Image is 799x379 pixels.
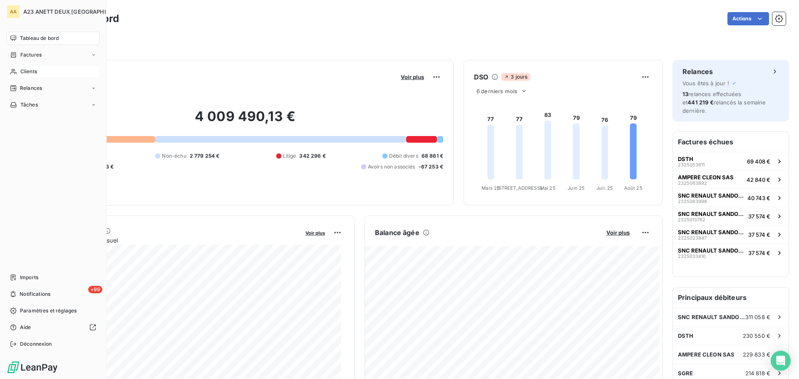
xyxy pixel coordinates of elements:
[283,152,296,160] span: Litige
[678,174,734,181] span: AMPERE CLEON SAS
[7,65,99,78] a: Clients
[389,152,418,160] span: Débit divers
[606,229,630,236] span: Voir plus
[673,170,789,188] button: AMPERE CLEON SAS232506389242 840 €
[20,68,37,75] span: Clients
[20,51,42,59] span: Factures
[673,188,789,207] button: SNC RENAULT SANDOUVILLE232506399840 743 €
[7,361,58,374] img: Logo LeanPay
[678,192,744,199] span: SNC RENAULT SANDOUVILLE
[682,80,729,87] span: Vous êtes à jour !
[678,217,705,222] span: 2325013782
[501,73,530,81] span: 3 jours
[673,132,789,152] h6: Factures échues
[673,243,789,262] button: SNC RENAULT SANDOUVILLE232503381037 574 €
[7,271,99,284] a: Imports
[568,185,585,191] tspan: Juin 25
[7,82,99,95] a: Relances
[398,73,427,81] button: Voir plus
[678,181,707,186] span: 2325063892
[678,254,706,259] span: 2325033810
[7,98,99,111] a: Tâches
[474,72,488,82] h6: DSO
[747,195,770,201] span: 40 743 €
[303,229,328,236] button: Voir plus
[368,163,415,171] span: Avoirs non associés
[682,91,688,97] span: 13
[476,88,517,94] span: 6 derniers mois
[748,213,770,220] span: 37 574 €
[20,324,31,331] span: Aide
[7,32,99,45] a: Tableau de bord
[743,351,770,358] span: 229 833 €
[673,225,789,243] button: SNC RENAULT SANDOUVILLE232502384737 574 €
[497,185,542,191] tspan: [STREET_ADDRESS]
[88,286,102,293] span: +99
[678,247,745,254] span: SNC RENAULT SANDOUVILLE
[673,152,789,170] button: DSTH232505361169 408 €
[748,250,770,256] span: 37 574 €
[682,91,766,114] span: relances effectuées et relancés la semaine dernière.
[401,74,424,80] span: Voir plus
[47,236,300,245] span: Chiffre d'affaires mensuel
[678,156,693,162] span: DSTH
[299,152,325,160] span: 342 296 €
[747,176,770,183] span: 42 840 €
[624,185,643,191] tspan: Août 25
[20,307,77,315] span: Paramètres et réglages
[678,351,734,358] span: AMPERE CLEON SAS
[745,370,770,377] span: 214 818 €
[20,84,42,92] span: Relances
[678,229,745,235] span: SNC RENAULT SANDOUVILLE
[7,304,99,317] a: Paramètres et réglages
[162,152,186,160] span: Non-échu
[678,332,694,339] span: DSTH
[604,229,632,236] button: Voir plus
[596,185,613,191] tspan: Juil. 25
[678,370,693,377] span: SGRE
[47,108,443,133] h2: 4 009 490,13 €
[7,5,20,18] div: AA
[678,211,745,217] span: SNC RENAULT SANDOUVILLE
[20,101,38,109] span: Tâches
[682,67,713,77] h6: Relances
[673,287,789,307] h6: Principaux débiteurs
[687,99,713,106] span: 441 219 €
[20,35,59,42] span: Tableau de bord
[678,235,707,240] span: 2325023847
[7,48,99,62] a: Factures
[419,163,443,171] span: -67 253 €
[747,158,770,165] span: 69 408 €
[7,321,99,334] a: Aide
[422,152,443,160] span: 68 861 €
[481,185,500,191] tspan: Mars 25
[20,340,52,348] span: Déconnexion
[771,351,791,371] div: Open Intercom Messenger
[20,290,50,298] span: Notifications
[20,274,38,281] span: Imports
[375,228,419,238] h6: Balance âgée
[540,185,556,191] tspan: Mai 25
[745,314,770,320] span: 311 058 €
[748,231,770,238] span: 37 574 €
[673,207,789,225] button: SNC RENAULT SANDOUVILLE232501378237 574 €
[190,152,220,160] span: 2 779 254 €
[678,199,707,204] span: 2325063998
[678,162,705,167] span: 2325053611
[305,230,325,236] span: Voir plus
[727,12,769,25] button: Actions
[23,8,129,15] span: A23 ANETT DEUX [GEOGRAPHIC_DATA]
[743,332,770,339] span: 230 550 €
[678,314,745,320] span: SNC RENAULT SANDOUVILLE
